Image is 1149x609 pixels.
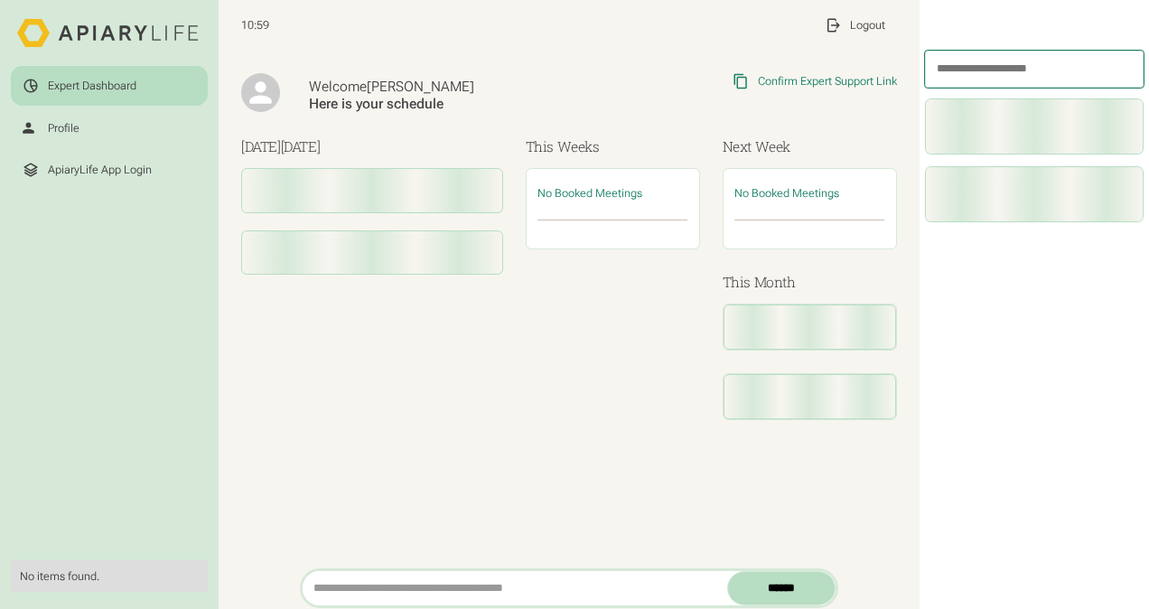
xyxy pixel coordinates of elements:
div: ApiaryLife App Login [48,163,152,177]
a: ApiaryLife App Login [11,150,207,189]
h3: This Month [723,272,897,293]
span: 10:59 [241,18,269,33]
div: Profile [48,121,79,136]
div: Confirm Expert Support Link [758,74,897,89]
div: Logout [850,18,885,33]
span: [DATE] [281,137,321,155]
span: No Booked Meetings [537,186,642,200]
span: [PERSON_NAME] [367,79,474,95]
a: Profile [11,108,207,147]
div: Welcome [309,79,601,96]
h3: Next Week [723,136,897,157]
div: No items found. [20,569,198,584]
div: Expert Dashboard [48,79,136,93]
h3: [DATE] [241,136,503,157]
h3: This Weeks [526,136,700,157]
a: Logout [814,5,897,44]
a: Expert Dashboard [11,66,207,105]
div: Here is your schedule [309,96,601,113]
span: No Booked Meetings [734,186,839,200]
